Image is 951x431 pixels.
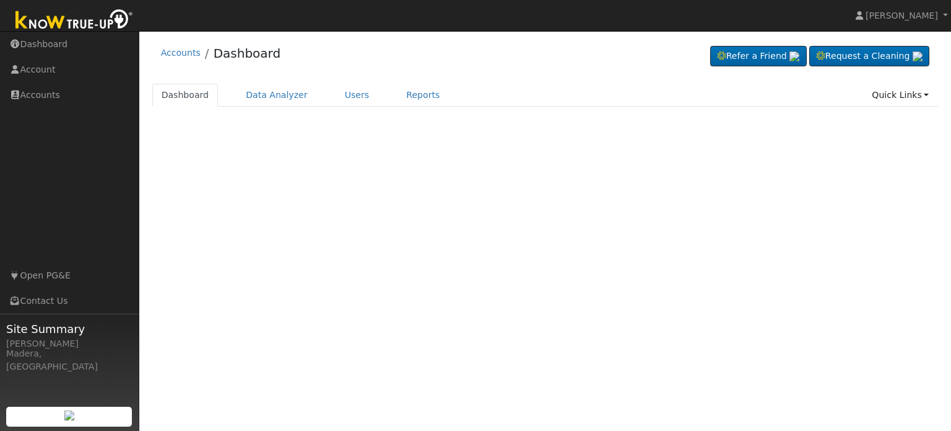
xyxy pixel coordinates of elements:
[336,84,379,107] a: Users
[710,46,807,67] a: Refer a Friend
[6,337,132,350] div: [PERSON_NAME]
[214,46,281,61] a: Dashboard
[866,11,938,20] span: [PERSON_NAME]
[9,7,139,35] img: Know True-Up
[789,51,799,61] img: retrieve
[161,48,201,58] a: Accounts
[913,51,923,61] img: retrieve
[152,84,219,107] a: Dashboard
[809,46,929,67] a: Request a Cleaning
[6,321,132,337] span: Site Summary
[862,84,938,107] a: Quick Links
[6,347,132,373] div: Madera, [GEOGRAPHIC_DATA]
[237,84,317,107] a: Data Analyzer
[397,84,449,107] a: Reports
[64,411,74,420] img: retrieve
